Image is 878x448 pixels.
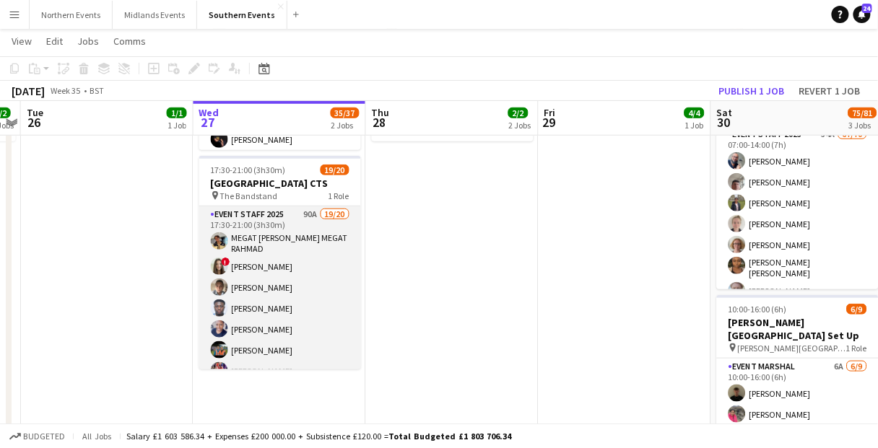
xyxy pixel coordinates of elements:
button: Southern Events [197,1,287,29]
a: Edit [40,32,69,50]
span: Thu [372,106,390,119]
span: Jobs [77,35,99,48]
button: Northern Events [30,1,113,29]
a: Comms [108,32,152,50]
span: 1 Role [846,343,867,353]
button: Publish 1 job [713,82,791,100]
span: Tue [27,106,43,119]
span: 30 [715,114,733,131]
div: 2 Jobs [331,120,359,131]
span: ! [222,258,230,266]
div: 1 Job [168,120,186,131]
span: 26 [25,114,43,131]
span: Week 35 [48,85,84,96]
span: 17:30-21:00 (3h30m) [211,164,286,175]
h3: [GEOGRAPHIC_DATA] CTS [199,177,361,190]
a: Jobs [71,32,105,50]
button: Budgeted [7,429,67,444]
span: 28 [370,114,390,131]
span: 75/81 [848,107,877,118]
span: Sat [717,106,733,119]
span: The Bandstand [220,190,278,201]
span: 1/1 [167,107,187,118]
a: View [6,32,38,50]
span: View [12,35,32,48]
span: Budgeted [23,431,65,442]
span: [PERSON_NAME][GEOGRAPHIC_DATA] Tri Set Up [738,343,846,353]
div: 1 Job [685,120,704,131]
span: 2/2 [508,107,529,118]
span: 6/9 [847,304,867,315]
span: 27 [197,114,219,131]
span: 10:00-16:00 (6h) [729,304,787,315]
span: 29 [542,114,556,131]
app-job-card: 17:30-21:00 (3h30m)19/20[GEOGRAPHIC_DATA] CTS The Bandstand1 RoleEvent Staff 202590A19/2017:30-21... [199,156,361,369]
span: 4/4 [684,107,705,118]
button: Midlands Events [113,1,197,29]
span: Comms [113,35,146,48]
a: 24 [853,6,871,23]
span: All jobs [79,431,114,442]
div: [DATE] [12,84,45,98]
span: Total Budgeted £1 803 706.34 [388,431,511,442]
div: 3 Jobs [849,120,877,131]
span: 19/20 [321,164,349,175]
span: 24 [862,4,872,13]
div: BST [90,85,104,96]
span: 1 Role [329,190,349,201]
span: Fri [544,106,556,119]
button: Revert 1 job [794,82,866,100]
span: 35/37 [331,107,360,118]
div: Salary £1 603 586.34 + Expenses £200 000.00 + Subsistence £120.00 = [126,431,511,442]
div: 2 Jobs [509,120,531,131]
span: Edit [46,35,63,48]
span: Wed [199,106,219,119]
